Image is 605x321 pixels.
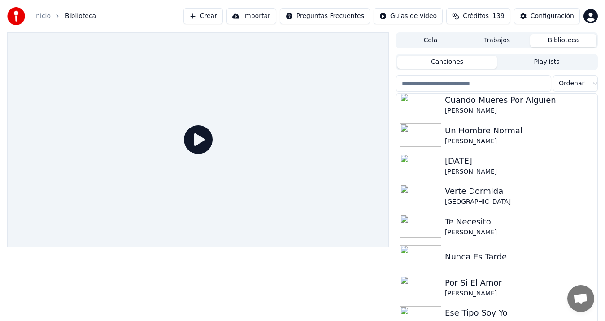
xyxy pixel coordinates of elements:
div: Nunca Es Tarde [445,251,594,263]
div: Configuración [531,12,574,21]
img: youka [7,7,25,25]
button: Trabajos [464,34,530,47]
button: Guías de video [374,8,443,24]
div: [PERSON_NAME] [445,228,594,237]
button: Cola [397,34,464,47]
button: Importar [226,8,276,24]
div: [PERSON_NAME] [445,289,594,298]
span: Biblioteca [65,12,96,21]
div: [PERSON_NAME] [445,137,594,146]
button: Biblioteca [530,34,596,47]
button: Crear [183,8,223,24]
button: Preguntas Frecuentes [280,8,370,24]
div: Te Necesito [445,215,594,228]
a: Inicio [34,12,51,21]
button: Configuración [514,8,580,24]
div: Por Si El Amor [445,277,594,289]
div: Un Hombre Normal [445,124,594,137]
span: Créditos [463,12,489,21]
nav: breadcrumb [34,12,96,21]
span: Ordenar [559,79,584,88]
div: Verte Dormida [445,185,594,198]
span: 139 [492,12,505,21]
div: [PERSON_NAME] [445,106,594,115]
button: Playlists [497,56,596,69]
button: Canciones [397,56,497,69]
div: [DATE] [445,155,594,167]
a: Chat abierto [567,285,594,312]
div: Cuando Mueres Por Alguien [445,94,594,106]
div: [GEOGRAPHIC_DATA] [445,198,594,207]
div: Ese Tipo Soy Yo [445,307,594,319]
button: Créditos139 [446,8,510,24]
div: [PERSON_NAME] [445,167,594,176]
